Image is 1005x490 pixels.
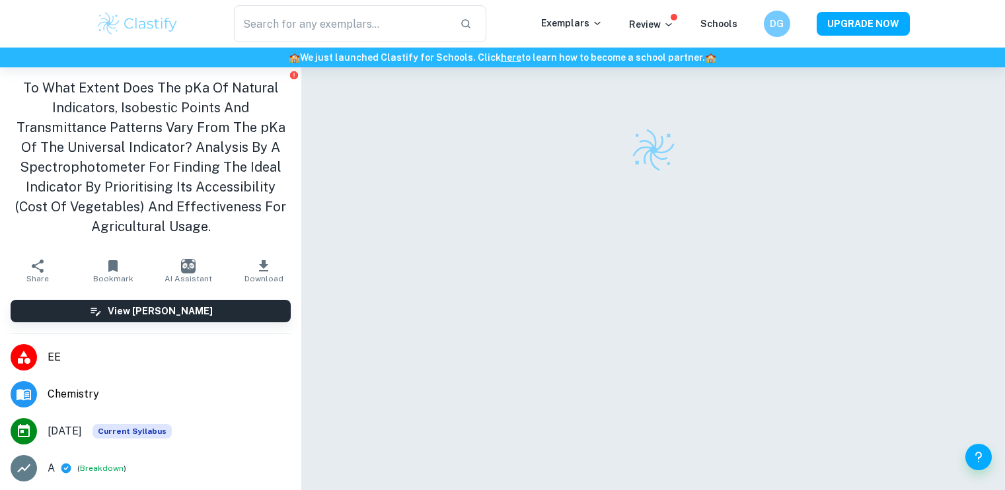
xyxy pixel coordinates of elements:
[3,50,1002,65] h6: We just launched Clastify for Schools. Click to learn how to become a school partner.
[151,252,226,289] button: AI Assistant
[11,78,291,236] h1: To What Extent Does The pKa Of Natural Indicators, Isobestic Points And Transmittance Patterns Va...
[93,274,133,283] span: Bookmark
[48,460,55,476] p: A
[965,444,992,470] button: Help and Feedback
[80,462,124,474] button: Breakdown
[501,52,521,63] a: here
[165,274,212,283] span: AI Assistant
[244,274,283,283] span: Download
[817,12,910,36] button: UPGRADE NOW
[629,17,674,32] p: Review
[48,386,291,402] span: Chemistry
[764,11,790,37] button: DG
[11,300,291,322] button: View [PERSON_NAME]
[108,304,213,318] h6: View [PERSON_NAME]
[630,127,677,173] img: Clastify logo
[93,424,172,438] span: Current Syllabus
[93,424,172,438] div: This exemplar is based on the current syllabus. Feel free to refer to it for inspiration/ideas wh...
[769,17,784,31] h6: DG
[226,252,301,289] button: Download
[181,259,196,273] img: AI Assistant
[705,52,716,63] span: 🏫
[75,252,151,289] button: Bookmark
[48,423,82,439] span: [DATE]
[48,349,291,365] span: EE
[289,52,300,63] span: 🏫
[700,18,737,29] a: Schools
[541,16,603,30] p: Exemplars
[289,70,299,80] button: Report issue
[234,5,450,42] input: Search for any exemplars...
[96,11,180,37] img: Clastify logo
[26,274,49,283] span: Share
[77,462,126,475] span: ( )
